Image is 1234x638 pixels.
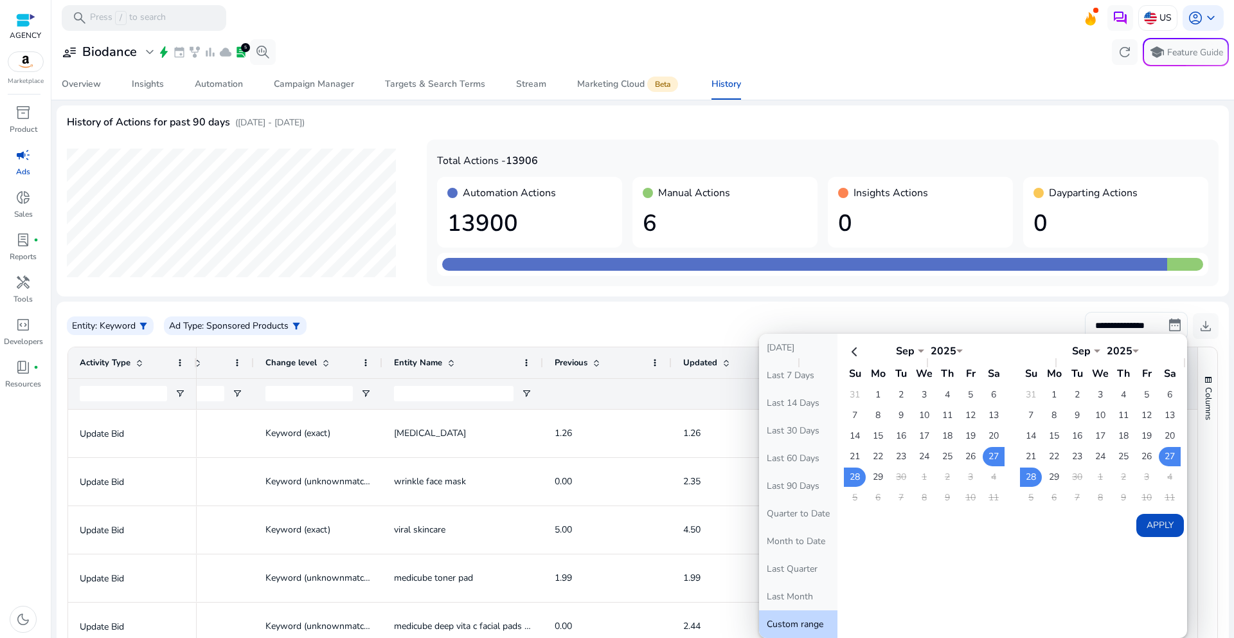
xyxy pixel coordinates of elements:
[95,319,136,333] p: : Keyword
[265,386,353,401] input: Change level Filter Input
[394,524,445,536] span: viral skincare
[924,344,963,358] div: 2025
[759,472,837,500] button: Last 90 Days
[555,524,572,536] span: 5.00
[1136,514,1184,537] button: Apply
[555,427,572,439] span: 1.26
[80,469,185,495] p: Update Bid
[265,475,389,488] span: Keyword (unknownmatchtype)
[463,187,556,199] h4: Automation Actions
[16,166,30,178] p: Ads
[115,11,127,25] span: /
[15,147,31,163] span: campaign
[1143,38,1229,66] button: schoolFeature Guide
[10,123,37,135] p: Product
[157,46,170,59] span: bolt
[759,417,837,444] button: Last 30 Days
[5,378,41,390] p: Resources
[33,365,39,370] span: fiber_manual_record
[759,583,837,610] button: Last Month
[8,52,43,71] img: amazon.svg
[759,389,837,417] button: Last 14 Days
[265,572,389,584] span: Keyword (unknownmatchtype)
[886,344,924,358] div: Sep
[643,210,807,237] h1: 6
[1188,10,1203,26] span: account_circle
[80,565,185,592] p: Update Bid
[647,77,678,92] span: Beta
[204,46,217,59] span: bar_chart
[361,388,371,399] button: Open Filter Menu
[521,388,532,399] button: Open Filter Menu
[90,11,166,25] p: Press to search
[15,275,31,290] span: handyman
[506,154,538,168] b: 13906
[683,620,701,632] span: 2.44
[195,80,243,89] div: Automation
[759,444,837,472] button: Last 60 Days
[72,10,87,26] span: search
[80,517,185,543] p: Update Bid
[1203,387,1214,420] span: Columns
[8,77,44,86] p: Marketplace
[838,210,1003,237] h1: 0
[265,524,330,536] span: Keyword (exact)
[250,39,276,65] button: search_insights
[132,80,164,89] div: Insights
[555,620,572,632] span: 0.00
[683,357,717,369] span: Updated
[15,612,31,627] span: dark_mode
[142,44,157,60] span: expand_more
[265,357,317,369] span: Change level
[1112,39,1138,65] button: refresh
[385,80,485,89] div: Targets & Search Terms
[759,610,837,638] button: Custom range
[759,500,837,527] button: Quarter to Date
[173,46,186,59] span: event
[683,475,701,488] span: 2.35
[1149,44,1165,60] span: school
[1159,6,1172,29] p: US
[138,321,148,331] span: filter_alt
[555,475,572,488] span: 0.00
[80,386,167,401] input: Activity Type Filter Input
[15,190,31,205] span: donut_small
[265,620,389,632] span: Keyword (unknownmatchtype)
[82,44,137,60] h3: Biodance
[683,572,701,584] span: 1.99
[235,116,305,129] p: ([DATE] - [DATE])
[683,524,701,536] span: 4.50
[10,30,41,41] p: AGENCY
[1100,344,1139,358] div: 2025
[13,293,33,305] p: Tools
[15,317,31,333] span: code_blocks
[1033,210,1198,237] h1: 0
[1062,344,1100,358] div: Sep
[1193,313,1219,339] button: download
[1144,12,1157,24] img: us.svg
[291,321,301,331] span: filter_alt
[394,427,466,439] span: [MEDICAL_DATA]
[1203,10,1219,26] span: keyboard_arrow_down
[15,105,31,120] span: inventory_2
[15,360,31,375] span: book_4
[1198,318,1213,334] span: download
[33,237,39,242] span: fiber_manual_record
[1117,44,1132,60] span: refresh
[577,79,681,89] div: Marketing Cloud
[4,336,43,347] p: Developers
[62,80,101,89] div: Overview
[394,572,473,584] span: medicube toner pad
[711,80,741,89] div: History
[658,187,730,199] h4: Manual Actions
[394,386,514,401] input: Entity Name Filter Input
[241,43,250,52] div: 5
[437,155,1208,167] h4: Total Actions -
[235,46,247,59] span: lab_profile
[202,319,289,333] p: : Sponsored Products
[188,46,201,59] span: family_history
[447,210,612,237] h1: 13900
[274,80,354,89] div: Campaign Manager
[683,427,701,439] span: 1.26
[80,357,130,369] span: Activity Type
